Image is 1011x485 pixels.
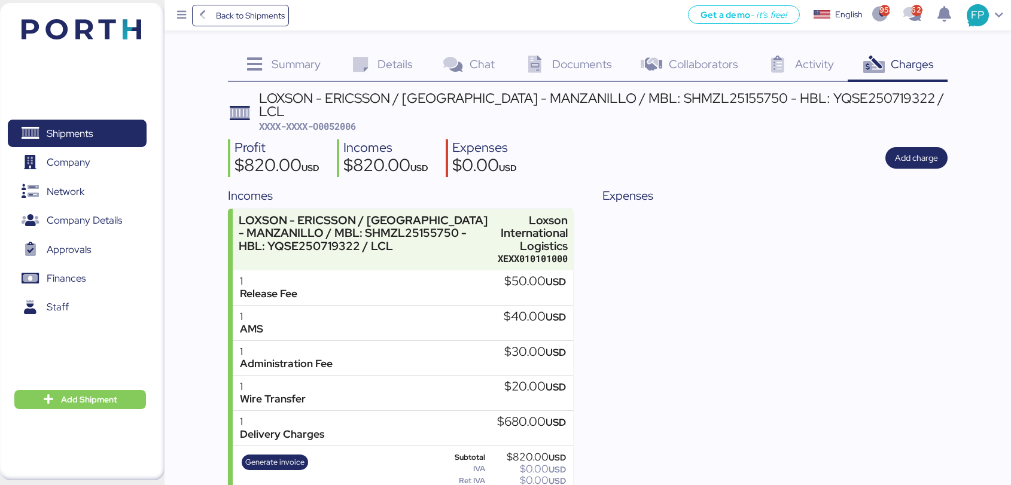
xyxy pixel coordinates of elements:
div: $0.00 [452,157,517,177]
div: $40.00 [504,310,566,324]
div: Ret IVA [437,477,485,485]
a: Back to Shipments [192,5,290,26]
span: USD [546,416,566,429]
a: Finances [8,265,147,292]
span: Collaborators [669,56,738,72]
span: Staff [47,298,69,316]
div: $0.00 [488,465,566,474]
span: Approvals [47,241,91,258]
div: Loxson International Logistics [498,214,568,252]
span: Finances [47,270,86,287]
span: USD [549,452,566,463]
span: XXXX-XXXX-O0052006 [259,120,356,132]
div: AMS [240,323,263,335]
button: Add Shipment [14,390,146,409]
a: Approvals [8,236,147,263]
div: $20.00 [504,380,566,394]
div: Profit [235,139,319,157]
div: Subtotal [437,453,485,462]
span: Shipments [47,125,93,142]
div: $820.00 [488,453,566,462]
div: 1 [240,310,263,323]
div: Incomes [228,187,573,205]
a: Company [8,149,147,176]
span: Add charge [895,151,938,165]
span: Activity [795,56,834,72]
button: Menu [172,5,192,26]
button: Add charge [885,147,948,169]
a: Company Details [8,207,147,234]
div: 1 [240,275,297,288]
button: Generate invoice [242,455,309,470]
div: Delivery Charges [240,428,324,441]
div: 1 [240,416,324,428]
span: FP [971,7,984,23]
div: Release Fee [240,288,297,300]
span: Company [47,154,90,171]
span: Documents [552,56,612,72]
div: 1 [240,380,306,393]
a: Network [8,178,147,205]
a: Shipments [8,120,147,147]
div: $0.00 [488,476,566,485]
div: Wire Transfer [240,393,306,405]
span: Back to Shipments [216,8,285,23]
a: Staff [8,294,147,321]
div: LOXSON - ERICSSON / [GEOGRAPHIC_DATA] - MANZANILLO / MBL: SHMZL25155750 - HBL: YQSE250719322 / LCL [259,91,947,118]
div: XEXX010101000 [498,252,568,265]
span: USD [302,162,319,173]
span: USD [546,380,566,394]
span: USD [549,464,566,475]
span: Summary [272,56,321,72]
div: Expenses [602,187,948,205]
div: $50.00 [504,275,566,288]
div: IVA [437,465,485,473]
span: Generate invoice [245,456,304,469]
div: $30.00 [504,346,566,359]
div: $680.00 [497,416,566,429]
span: USD [499,162,517,173]
span: USD [410,162,428,173]
span: Network [47,183,84,200]
span: Chat [470,56,495,72]
div: LOXSON - ERICSSON / [GEOGRAPHIC_DATA] - MANZANILLO / MBL: SHMZL25155750 - HBL: YQSE250719322 / LCL [239,214,492,252]
span: USD [546,310,566,324]
span: Add Shipment [61,392,117,407]
div: $820.00 [343,157,428,177]
span: Details [377,56,413,72]
div: Expenses [452,139,517,157]
div: $820.00 [235,157,319,177]
span: Company Details [47,212,122,229]
span: USD [546,275,566,288]
div: English [835,8,863,21]
div: Administration Fee [240,358,333,370]
div: 1 [240,346,333,358]
div: Incomes [343,139,428,157]
span: USD [546,346,566,359]
span: Charges [891,56,934,72]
